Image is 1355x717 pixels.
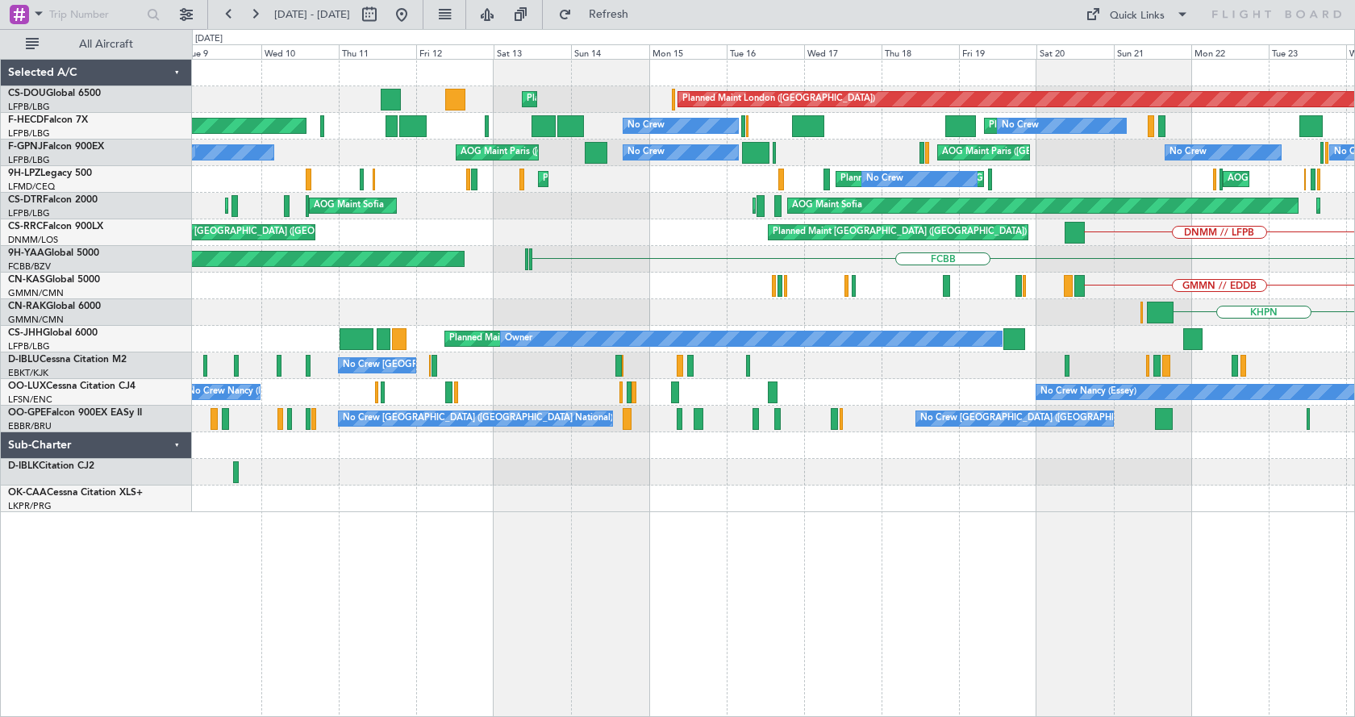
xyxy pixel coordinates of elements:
a: OO-GPEFalcon 900EX EASy II [8,408,142,418]
a: CS-DTRFalcon 2000 [8,195,98,205]
a: LFPB/LBG [8,101,50,113]
div: No Crew [GEOGRAPHIC_DATA] ([GEOGRAPHIC_DATA] National) [920,406,1190,431]
span: F-GPNJ [8,142,43,152]
span: [DATE] - [DATE] [274,7,350,22]
a: GMMN/CMN [8,314,64,326]
button: Quick Links [1078,2,1197,27]
div: Planned Maint [GEOGRAPHIC_DATA] ([GEOGRAPHIC_DATA]) [527,87,781,111]
div: Sat 13 [494,44,571,59]
span: CS-RRC [8,222,43,231]
span: D-IBLU [8,355,40,365]
span: CS-DOU [8,89,46,98]
div: No Crew Nancy (Essey) [1040,380,1136,404]
div: Fri 12 [416,44,494,59]
a: CN-KASGlobal 5000 [8,275,100,285]
span: CS-DTR [8,195,43,205]
div: AOG Maint Sofia [314,194,384,218]
div: No Crew [1002,114,1039,138]
div: AOG Maint Paris ([GEOGRAPHIC_DATA]) [461,140,630,165]
a: 9H-LPZLegacy 500 [8,169,92,178]
a: EBKT/KJK [8,367,48,379]
div: Planned Maint [GEOGRAPHIC_DATA] ([GEOGRAPHIC_DATA]) [449,327,703,351]
span: OO-GPE [8,408,46,418]
a: D-IBLKCitation CJ2 [8,461,94,471]
div: Planned Maint Cannes ([GEOGRAPHIC_DATA]) [543,167,734,191]
div: No Crew [1169,140,1207,165]
div: Tue 16 [727,44,804,59]
button: Refresh [551,2,648,27]
input: Trip Number [49,2,142,27]
a: CS-RRCFalcon 900LX [8,222,103,231]
button: All Aircraft [18,31,175,57]
div: AOG Maint Sofia [792,194,862,218]
a: LFPB/LBG [8,340,50,352]
div: Sun 21 [1114,44,1191,59]
a: F-GPNJFalcon 900EX [8,142,104,152]
span: CS-JHH [8,328,43,338]
span: 9H-YAA [8,248,44,258]
a: LFPB/LBG [8,154,50,166]
div: No Crew [GEOGRAPHIC_DATA] ([GEOGRAPHIC_DATA] National) [343,353,613,377]
a: DNMM/LOS [8,234,58,246]
div: Planned Maint [GEOGRAPHIC_DATA] ([GEOGRAPHIC_DATA]) [773,220,1027,244]
a: CN-RAKGlobal 6000 [8,302,101,311]
a: GMMN/CMN [8,287,64,299]
div: Tue 23 [1269,44,1346,59]
span: 9H-LPZ [8,169,40,178]
span: OO-LUX [8,381,46,391]
div: Planned Maint [GEOGRAPHIC_DATA] ([GEOGRAPHIC_DATA]) [133,220,387,244]
div: Planned Maint [GEOGRAPHIC_DATA] ([GEOGRAPHIC_DATA]) [989,114,1243,138]
div: Tue 9 [184,44,261,59]
div: No Crew [GEOGRAPHIC_DATA] ([GEOGRAPHIC_DATA] National) [343,406,613,431]
a: EBBR/BRU [8,420,52,432]
a: LFSN/ENC [8,394,52,406]
span: OK-CAA [8,488,47,498]
div: No Crew [866,167,903,191]
div: Sat 20 [1036,44,1114,59]
a: LFPB/LBG [8,127,50,140]
div: [DATE] [195,32,223,46]
a: 9H-YAAGlobal 5000 [8,248,99,258]
div: Quick Links [1110,8,1165,24]
span: Refresh [575,9,643,20]
div: Planned Maint London ([GEOGRAPHIC_DATA]) [682,87,875,111]
span: CN-KAS [8,275,45,285]
div: No Crew [627,140,665,165]
div: Thu 11 [339,44,416,59]
a: OO-LUXCessna Citation CJ4 [8,381,135,391]
a: D-IBLUCessna Citation M2 [8,355,127,365]
a: LFMD/CEQ [8,181,55,193]
div: Wed 17 [804,44,882,59]
a: FCBB/BZV [8,261,51,273]
div: Planned [GEOGRAPHIC_DATA] ([GEOGRAPHIC_DATA]) [840,167,1069,191]
span: D-IBLK [8,461,39,471]
a: F-HECDFalcon 7X [8,115,88,125]
a: LFPB/LBG [8,207,50,219]
div: Thu 18 [882,44,959,59]
div: Fri 19 [959,44,1036,59]
div: Wed 10 [261,44,339,59]
div: No Crew [627,114,665,138]
a: CS-DOUGlobal 6500 [8,89,101,98]
a: LKPR/PRG [8,500,52,512]
div: Sun 14 [571,44,648,59]
div: Mon 22 [1191,44,1269,59]
div: AOG Maint Paris ([GEOGRAPHIC_DATA]) [942,140,1111,165]
a: CS-JHHGlobal 6000 [8,328,98,338]
span: All Aircraft [42,39,170,50]
div: Mon 15 [649,44,727,59]
span: CN-RAK [8,302,46,311]
a: OK-CAACessna Citation XLS+ [8,488,143,498]
span: F-HECD [8,115,44,125]
div: Owner [505,327,532,351]
div: No Crew Nancy (Essey) [188,380,284,404]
